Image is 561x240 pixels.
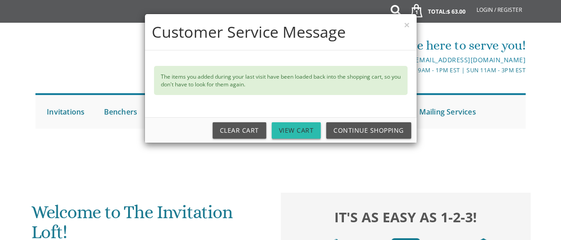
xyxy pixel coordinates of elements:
div: The items you added during your last visit have been loaded back into the shopping cart, so you d... [154,66,407,95]
a: View Cart [272,122,321,139]
button: × [404,20,409,30]
a: Continue Shopping [326,122,411,139]
h4: Customer Service Message [152,21,410,43]
a: Clear Cart [213,122,266,139]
